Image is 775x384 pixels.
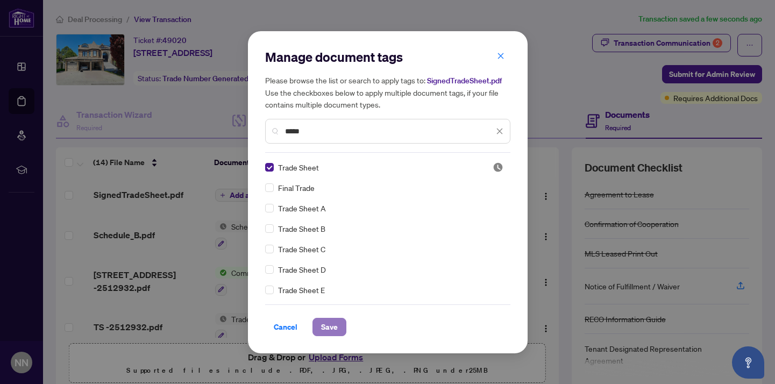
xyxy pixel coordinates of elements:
[265,318,306,336] button: Cancel
[497,52,504,60] span: close
[493,162,503,173] span: Pending Review
[496,127,503,135] span: close
[493,162,503,173] img: status
[265,48,510,66] h2: Manage document tags
[732,346,764,379] button: Open asap
[274,318,297,336] span: Cancel
[312,318,346,336] button: Save
[321,318,338,336] span: Save
[278,223,325,234] span: Trade Sheet B
[278,243,325,255] span: Trade Sheet C
[278,182,315,194] span: Final Trade
[427,76,502,86] span: SignedTradeSheet.pdf
[278,284,325,296] span: Trade Sheet E
[265,74,510,110] h5: Please browse the list or search to apply tags to: Use the checkboxes below to apply multiple doc...
[278,202,326,214] span: Trade Sheet A
[278,161,319,173] span: Trade Sheet
[278,264,326,275] span: Trade Sheet D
